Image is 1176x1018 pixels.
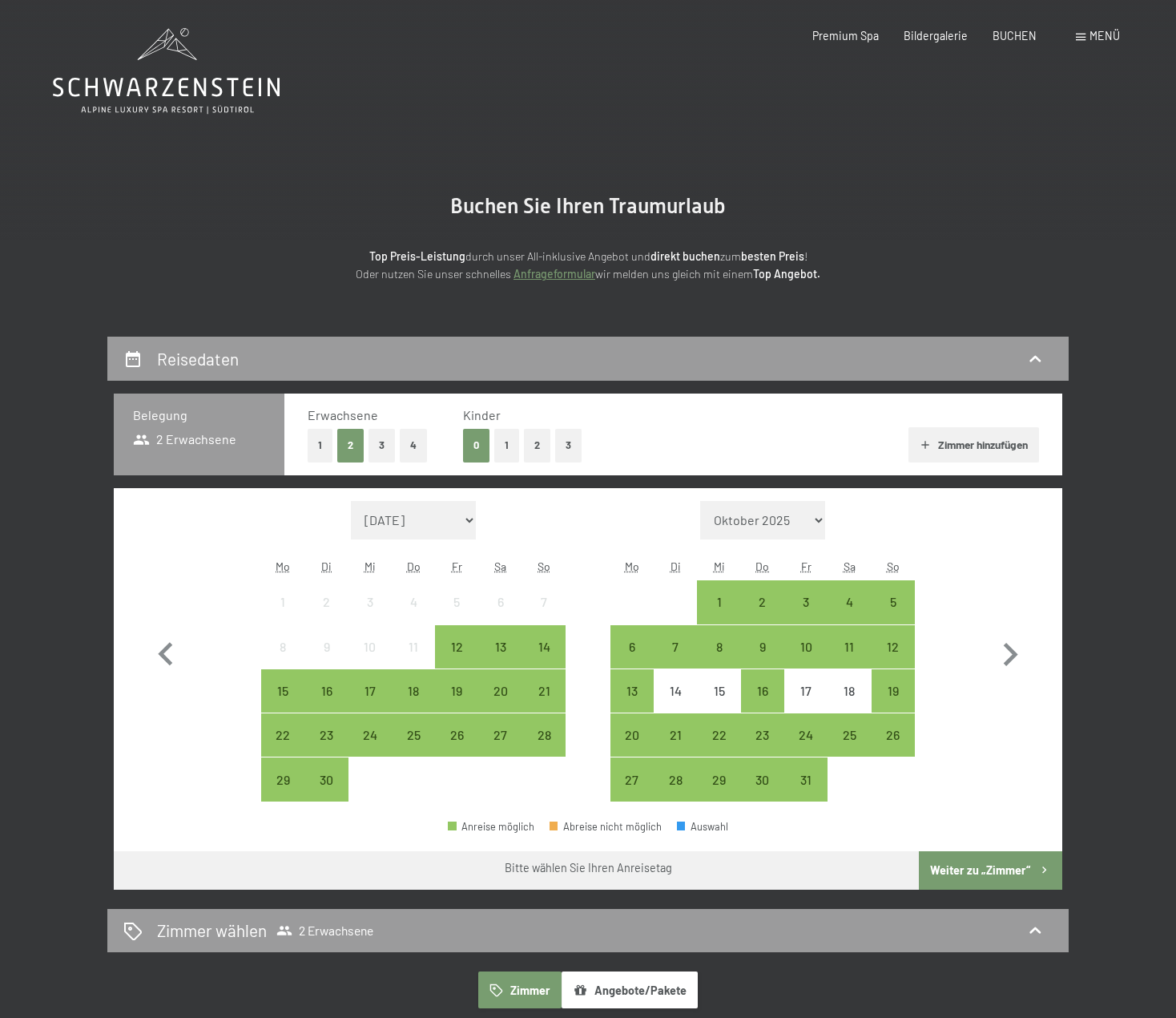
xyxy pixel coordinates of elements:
div: 1 [699,596,739,636]
abbr: Montag [625,559,639,573]
span: Menü [1089,29,1120,42]
div: 9 [306,640,346,681]
div: Tue Sep 16 2025 [304,669,348,713]
div: 14 [655,685,695,725]
div: Anreise möglich [479,713,522,757]
div: 30 [743,774,783,814]
div: 22 [263,729,303,769]
div: Thu Oct 30 2025 [741,757,784,801]
div: Anreise möglich [610,669,654,713]
div: 12 [873,640,913,681]
div: Mon Oct 06 2025 [610,625,654,669]
div: Anreise möglich [741,669,784,713]
div: Anreise möglich [741,757,784,801]
div: Thu Oct 16 2025 [741,669,784,713]
div: Anreise möglich [828,580,871,624]
div: Anreise möglich [828,713,871,757]
button: 0 [463,429,489,462]
div: Anreise möglich [435,669,478,713]
div: Sun Oct 19 2025 [872,669,915,713]
div: Anreise möglich [784,713,828,757]
div: Anreise nicht möglich [784,669,828,713]
div: 17 [786,685,826,725]
div: 26 [437,729,477,769]
div: 16 [743,685,783,725]
div: 11 [393,640,433,681]
div: Thu Oct 23 2025 [741,713,784,757]
div: Anreise nicht möglich [828,669,871,713]
div: 2 [743,596,783,636]
div: 9 [743,640,783,681]
div: Anreise möglich [304,757,348,801]
div: 15 [263,685,303,725]
div: 31 [786,774,826,814]
div: 11 [829,640,869,681]
div: Anreise möglich [392,713,435,757]
div: Anreise möglich [697,625,740,669]
div: 13 [481,640,521,681]
span: Buchen Sie Ihren Traumurlaub [450,194,726,218]
div: 6 [481,596,521,636]
div: Anreise möglich [872,580,915,624]
div: Sun Sep 21 2025 [522,669,566,713]
div: Fri Sep 19 2025 [435,669,478,713]
span: Erwachsene [308,407,378,422]
div: 20 [612,729,652,769]
abbr: Donnerstag [407,559,421,573]
div: Mon Oct 13 2025 [610,669,654,713]
div: 18 [829,685,869,725]
h2: Zimmer wählen [157,919,267,942]
div: Fri Oct 17 2025 [784,669,828,713]
div: 25 [829,729,869,769]
div: Mon Oct 20 2025 [610,713,654,757]
div: 26 [873,729,913,769]
div: Anreise möglich [784,580,828,624]
div: Anreise möglich [348,713,392,757]
div: Tue Sep 09 2025 [304,625,348,669]
div: Anreise möglich [435,625,478,669]
div: Sun Oct 05 2025 [872,580,915,624]
div: 5 [873,596,913,636]
abbr: Montag [276,559,290,573]
div: Fri Sep 12 2025 [435,625,478,669]
div: Tue Oct 14 2025 [654,669,697,713]
div: Anreise möglich [435,713,478,757]
h3: Belegung [133,406,265,424]
div: Wed Oct 01 2025 [697,580,740,624]
div: Anreise möglich [872,713,915,757]
div: Anreise möglich [348,669,392,713]
div: 13 [612,685,652,725]
div: Tue Oct 07 2025 [654,625,697,669]
button: Weiter zu „Zimmer“ [919,851,1062,890]
div: Anreise möglich [654,757,697,801]
div: Anreise möglich [522,625,566,669]
button: 2 [337,429,364,462]
div: Thu Sep 04 2025 [392,580,435,624]
div: Auswahl [677,822,728,832]
abbr: Mittwoch [364,559,376,573]
div: Anreise möglich [304,713,348,757]
div: Mon Oct 27 2025 [610,757,654,801]
div: Anreise möglich [304,669,348,713]
div: 8 [699,640,739,681]
button: 3 [555,429,582,462]
div: Fri Oct 03 2025 [784,580,828,624]
div: Anreise nicht möglich [479,580,522,624]
div: Abreise nicht möglich [550,822,662,832]
a: Anfrageformular [513,267,595,281]
div: 30 [306,774,346,814]
div: Mon Sep 01 2025 [261,580,304,624]
div: Anreise nicht möglich [261,625,304,669]
div: Sun Sep 14 2025 [522,625,566,669]
div: Anreise möglich [610,713,654,757]
span: BUCHEN [993,29,1037,42]
button: 1 [494,429,519,462]
div: Tue Sep 02 2025 [304,580,348,624]
div: Anreise möglich [522,713,566,757]
div: 8 [263,640,303,681]
div: Anreise möglich [828,625,871,669]
button: 3 [369,429,395,462]
div: 7 [655,640,695,681]
div: 29 [699,774,739,814]
div: Wed Sep 03 2025 [348,580,392,624]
